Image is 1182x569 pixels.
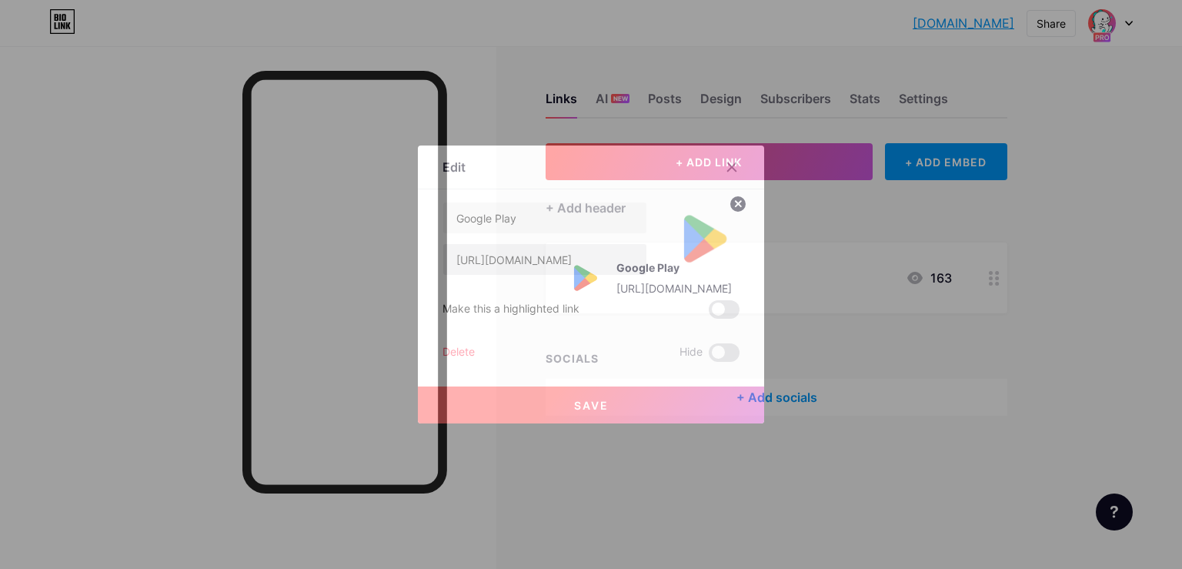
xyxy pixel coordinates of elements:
span: Save [574,399,609,412]
input: Title [443,202,646,233]
img: link_thumbnail [666,202,740,276]
div: Make this a highlighted link [442,300,579,319]
div: Delete [442,343,475,362]
input: URL [443,244,646,275]
span: Hide [679,343,703,362]
div: Edit [442,158,466,176]
button: Save [418,387,764,423]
